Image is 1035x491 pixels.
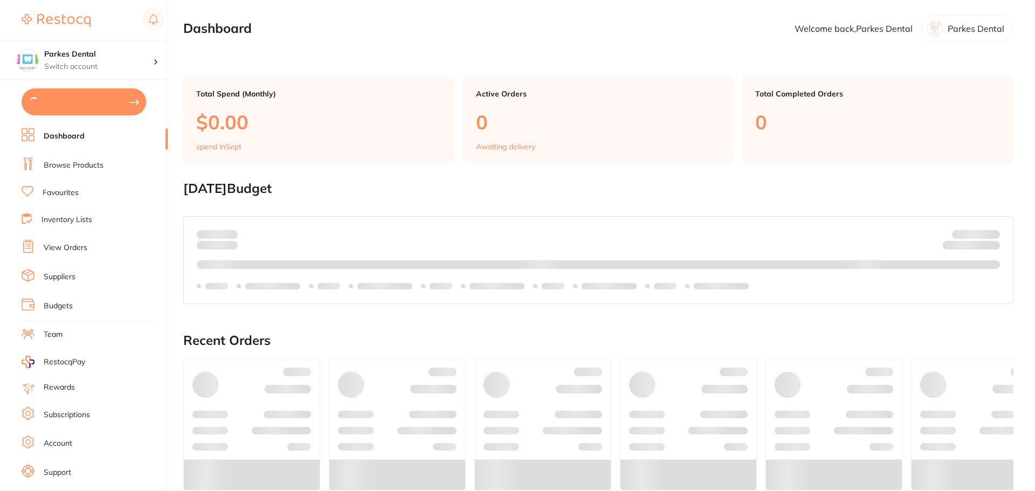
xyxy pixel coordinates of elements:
p: Labels extended [582,282,637,291]
p: Labels [542,282,564,291]
p: Labels extended [694,282,749,291]
p: Total Completed Orders [755,89,1000,98]
a: Total Spend (Monthly)$0.00spend inSept [183,77,454,164]
h2: Recent Orders [183,333,1013,348]
p: Labels extended [357,282,412,291]
a: Support [44,467,71,478]
p: Parkes Dental [948,24,1004,33]
strong: $NaN [979,229,1000,239]
a: Budgets [44,301,73,312]
h2: Dashboard [183,21,252,36]
a: Inventory Lists [42,215,92,225]
p: Welcome back, Parkes Dental [795,24,913,33]
p: Active Orders [476,89,721,98]
strong: $0.00 [981,243,1000,252]
a: Total Completed Orders0 [742,77,1013,164]
p: Budget: [952,230,1000,238]
img: RestocqPay [22,356,34,368]
a: Team [44,329,63,340]
p: Labels [654,282,677,291]
p: $0.00 [196,111,441,133]
p: 0 [755,111,1000,133]
a: Active Orders0Awaiting delivery [463,77,734,164]
p: Labels extended [470,282,525,291]
a: Account [44,438,72,449]
p: Remaining: [943,239,1000,252]
a: Subscriptions [44,410,90,420]
h4: Parkes Dental [44,49,153,60]
p: Labels extended [245,282,300,291]
p: Labels [430,282,452,291]
a: Restocq Logo [22,8,91,33]
img: Restocq Logo [22,14,91,27]
p: month [197,239,238,252]
p: Switch account [44,61,153,72]
span: RestocqPay [44,357,85,368]
p: Spent: [197,230,238,238]
a: Favourites [43,188,79,198]
a: Rewards [44,382,75,393]
a: Browse Products [44,160,103,171]
p: Labels [318,282,340,291]
p: Total Spend (Monthly) [196,89,441,98]
a: Suppliers [44,272,75,282]
h2: [DATE] Budget [183,181,1013,196]
p: 0 [476,111,721,133]
img: Parkes Dental [17,50,38,71]
p: spend in Sept [196,142,241,151]
p: Awaiting delivery [476,142,535,151]
p: Labels [205,282,228,291]
a: RestocqPay [22,356,85,368]
a: Dashboard [44,131,85,142]
a: View Orders [44,243,87,253]
strong: $0.00 [219,229,238,239]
